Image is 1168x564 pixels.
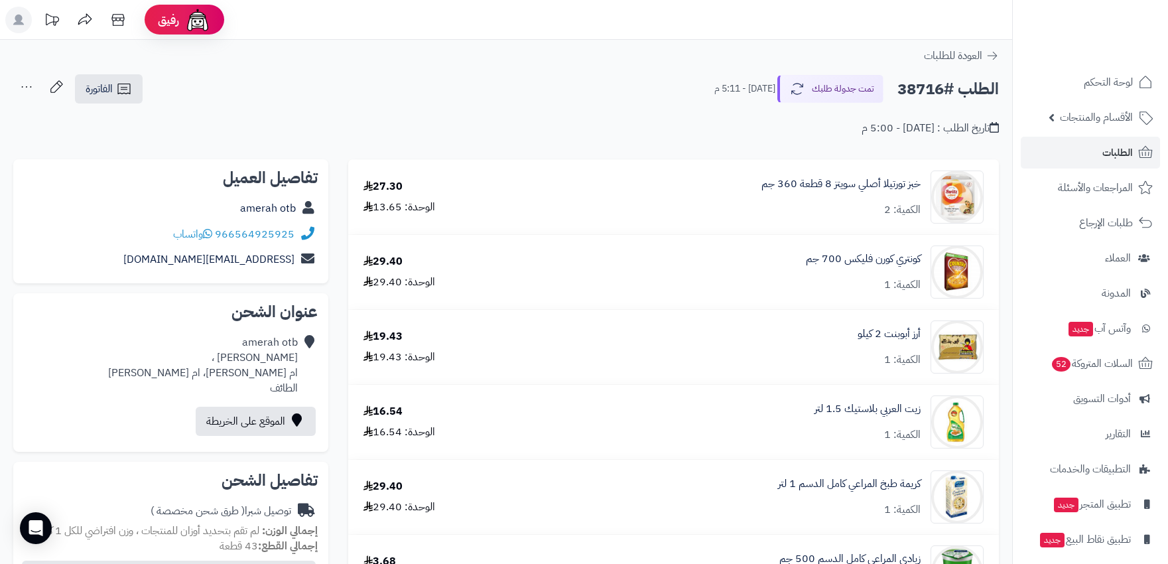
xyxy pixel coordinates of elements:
span: المدونة [1102,284,1131,303]
img: ai-face.png [184,7,211,33]
div: الوحدة: 29.40 [363,500,435,515]
div: الكمية: 1 [884,277,921,293]
span: وآتس آب [1067,319,1131,338]
a: المدونة [1021,277,1160,309]
div: 29.40 [363,479,403,494]
a: تطبيق المتجرجديد [1021,488,1160,520]
div: الكمية: 1 [884,352,921,368]
a: التقارير [1021,418,1160,450]
span: جديد [1040,533,1065,547]
span: أدوات التسويق [1073,389,1131,408]
a: واتساب [173,226,212,242]
img: 1753380313-%D9%84%D9%82%D8%B7%D8%A9%20%D8%B4%D8%A7%D8%B4%D8%A9_24-7-2025_21148_www.talabat.com-90... [931,171,983,224]
span: المراجعات والأسئلة [1058,178,1133,197]
a: كريمة طبخ المراعي كامل الدسم 1 لتر [778,476,921,492]
div: توصيل شبرا [151,504,291,519]
a: زيت العربي بلاستيك 1.5 لتر [814,401,921,417]
a: 966564925925 [215,226,294,242]
div: الوحدة: 19.43 [363,350,435,365]
div: الكمية: 1 [884,427,921,443]
div: 29.40 [363,254,403,269]
a: العودة للطلبات [924,48,999,64]
img: 4159ff611b32f8fef951fb61fe23f81abd59-90x90.jpg [931,246,983,299]
a: الطلبات [1021,137,1160,169]
span: العودة للطلبات [924,48,982,64]
a: التطبيقات والخدمات [1021,453,1160,485]
img: 1664177005-%D8%AA%D9%86%D8%B2%D9%8A%D9%84%20(19)-90x90.jpg [931,320,983,374]
h2: الطلب #38716 [897,76,999,103]
a: الموقع على الخريطة [196,407,316,436]
a: طلبات الإرجاع [1021,207,1160,239]
a: تطبيق نقاط البيعجديد [1021,524,1160,555]
div: 19.43 [363,329,403,344]
img: logo-2.png [1078,27,1155,54]
a: الفاتورة [75,74,143,104]
div: amerah otb [PERSON_NAME] ، ام [PERSON_NAME]، ام [PERSON_NAME] الطائف [108,335,298,395]
img: 1664459474-%D8%AA%D9%86%D8%B2%D9%8A%D9%84%20(3)-90x90.jpg [931,395,983,449]
div: تاريخ الطلب : [DATE] - 5:00 م [862,121,999,136]
div: الوحدة: 13.65 [363,200,435,215]
a: وآتس آبجديد [1021,313,1160,344]
span: ( طرق شحن مخصصة ) [151,503,245,519]
a: العملاء [1021,242,1160,274]
div: 16.54 [363,404,403,419]
h2: تفاصيل العميل [24,170,318,186]
div: الوحدة: 16.54 [363,425,435,440]
a: تحديثات المنصة [35,7,68,36]
a: المراجعات والأسئلة [1021,172,1160,204]
span: جديد [1069,322,1093,336]
img: 1675757210-%D8%AA%D9%86%D8%B2%D9%8A%D9%84%20(1)-90x90.jpg [931,470,983,524]
a: amerah otb [240,200,296,216]
div: Open Intercom Messenger [20,512,52,544]
span: تطبيق نقاط البيع [1039,530,1131,549]
a: لوحة التحكم [1021,66,1160,98]
span: طلبات الإرجاع [1079,214,1133,232]
span: العملاء [1105,249,1131,267]
div: 27.30 [363,179,403,194]
span: الأقسام والمنتجات [1060,108,1133,127]
span: لوحة التحكم [1084,73,1133,92]
span: تطبيق المتجر [1053,495,1131,514]
div: الكمية: 2 [884,202,921,218]
strong: إجمالي القطع: [258,538,318,554]
button: تمت جدولة طلبك [777,75,883,103]
a: خبز تورتيلا أصلي سويتز 8 قطعة 360 جم [761,176,921,192]
small: 43 قطعة [220,538,318,554]
a: كونتري كورن فليكس 700 جم [806,251,921,267]
h2: تفاصيل الشحن [24,472,318,488]
span: الطلبات [1102,143,1133,162]
a: [EMAIL_ADDRESS][DOMAIN_NAME] [123,251,294,267]
span: السلات المتروكة [1051,354,1133,373]
span: التقارير [1106,425,1131,443]
span: لم تقم بتحديد أوزان للمنتجات ، وزن افتراضي للكل 1 كجم [35,523,259,539]
div: الوحدة: 29.40 [363,275,435,290]
span: التطبيقات والخدمات [1050,460,1131,478]
a: أدوات التسويق [1021,383,1160,415]
strong: إجمالي الوزن: [262,523,318,539]
span: 52 [1051,356,1071,372]
a: أرز أبوبنت 2 كيلو [858,326,921,342]
small: [DATE] - 5:11 م [714,82,775,96]
span: الفاتورة [86,81,113,97]
h2: عنوان الشحن [24,304,318,320]
div: الكمية: 1 [884,502,921,518]
span: جديد [1054,498,1078,512]
span: رفيق [158,12,179,28]
a: السلات المتروكة52 [1021,348,1160,380]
